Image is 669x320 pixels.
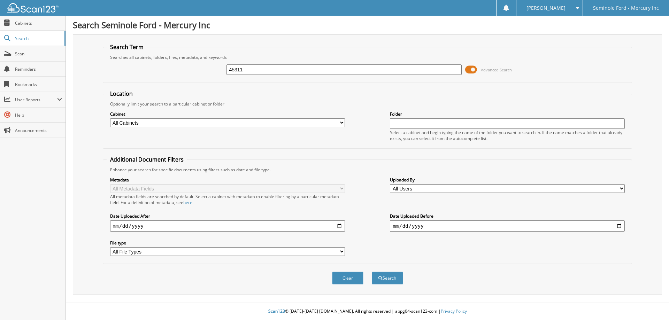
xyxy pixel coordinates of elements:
legend: Additional Document Filters [107,156,187,163]
span: Cabinets [15,20,62,26]
input: end [390,220,625,232]
iframe: Chat Widget [634,287,669,320]
div: Searches all cabinets, folders, files, metadata, and keywords [107,54,629,60]
span: Reminders [15,66,62,72]
label: Metadata [110,177,345,183]
label: Date Uploaded After [110,213,345,219]
label: Cabinet [110,111,345,117]
div: Enhance your search for specific documents using filters such as date and file type. [107,167,629,173]
div: © [DATE]-[DATE] [DOMAIN_NAME]. All rights reserved | appg04-scan123-com | [66,303,669,320]
a: here [183,200,192,205]
span: Announcements [15,127,62,133]
div: Select a cabinet and begin typing the name of the folder you want to search in. If the name match... [390,130,625,141]
label: Date Uploaded Before [390,213,625,219]
img: scan123-logo-white.svg [7,3,59,13]
legend: Search Term [107,43,147,51]
label: Folder [390,111,625,117]
span: Help [15,112,62,118]
span: Advanced Search [481,67,512,72]
button: Clear [332,272,363,284]
span: Seminole Ford - Mercury Inc [593,6,659,10]
legend: Location [107,90,136,97]
div: Optionally limit your search to a particular cabinet or folder [107,101,629,107]
input: start [110,220,345,232]
span: Search [15,36,61,41]
span: User Reports [15,97,57,103]
span: [PERSON_NAME] [526,6,566,10]
h1: Search Seminole Ford - Mercury Inc [73,19,662,31]
button: Search [372,272,403,284]
label: Uploaded By [390,177,625,183]
a: Privacy Policy [441,308,467,314]
span: Scan [15,51,62,57]
label: File type [110,240,345,246]
span: Scan123 [268,308,285,314]
span: Bookmarks [15,81,62,87]
div: All metadata fields are searched by default. Select a cabinet with metadata to enable filtering b... [110,194,345,205]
